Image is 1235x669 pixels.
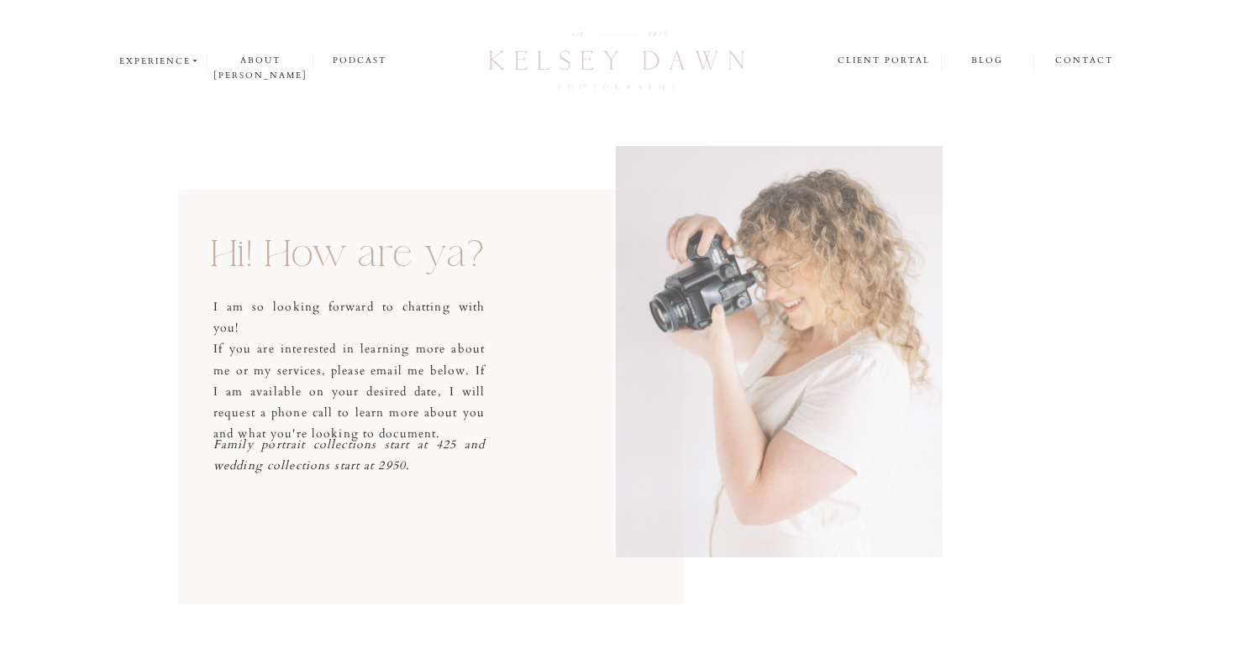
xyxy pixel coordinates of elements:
a: podcast [313,53,406,69]
a: blog [941,53,1033,69]
p: I am so looking forward to chatting with you! If you are interested in learning more about me or ... [213,296,485,424]
a: experience [119,54,201,69]
i: Family portrait collections start at 425 and wedding collections start at 2950. [213,436,485,473]
a: about [PERSON_NAME] [208,53,313,69]
a: contact [1055,53,1114,70]
h1: Hi! How are ya? [211,236,490,290]
a: client portal [838,53,933,71]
